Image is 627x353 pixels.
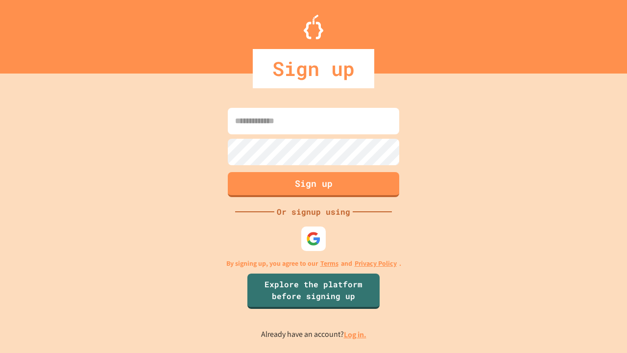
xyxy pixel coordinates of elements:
[320,258,338,269] a: Terms
[253,49,374,88] div: Sign up
[306,231,321,246] img: google-icon.svg
[355,258,397,269] a: Privacy Policy
[226,258,401,269] p: By signing up, you agree to our and .
[261,328,366,341] p: Already have an account?
[228,172,399,197] button: Sign up
[247,274,380,309] a: Explore the platform before signing up
[304,15,323,39] img: Logo.svg
[344,329,366,340] a: Log in.
[274,206,353,218] div: Or signup using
